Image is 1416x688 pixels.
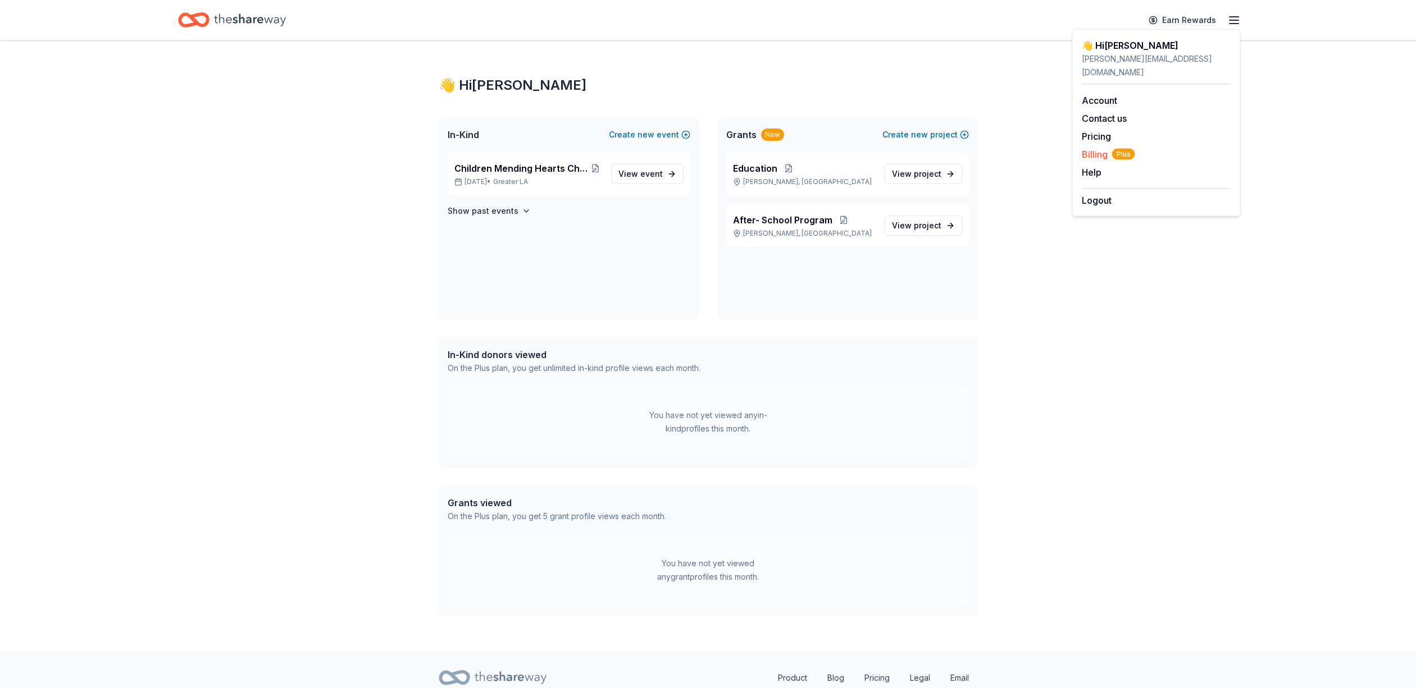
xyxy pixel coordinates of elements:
[638,409,778,435] div: You have not yet viewed any in-kind profiles this month.
[885,164,962,184] a: View project
[1082,148,1135,161] button: BillingPlus
[1082,112,1127,125] button: Contact us
[448,361,700,375] div: On the Plus plan, you get unlimited in-kind profile views each month.
[439,76,978,94] div: 👋 Hi [PERSON_NAME]
[892,219,941,232] span: View
[911,128,928,141] span: new
[1082,39,1231,52] div: 👋 Hi [PERSON_NAME]
[448,128,479,141] span: In-Kind
[454,177,602,186] p: [DATE] •
[1082,148,1135,161] span: Billing
[454,162,589,175] span: Children Mending Hearts Charity Poker Tournament
[733,229,876,238] p: [PERSON_NAME], [GEOGRAPHIC_DATA]
[733,177,876,186] p: [PERSON_NAME], [GEOGRAPHIC_DATA]
[1142,10,1223,30] a: Earn Rewards
[1082,131,1111,142] a: Pricing
[1082,194,1112,207] button: Logout
[638,557,778,584] div: You have not yet viewed any grant profiles this month.
[448,510,666,523] div: On the Plus plan, you get 5 grant profile views each month.
[914,221,941,230] span: project
[885,215,962,236] a: View project
[448,204,518,218] h4: Show past events
[761,129,784,141] div: New
[733,162,777,175] span: Education
[733,213,832,227] span: After- School Program
[448,496,666,510] div: Grants viewed
[1112,149,1135,160] span: Plus
[914,169,941,178] span: project
[882,128,969,141] button: Createnewproject
[640,169,663,178] span: event
[611,164,684,184] a: View event
[1082,166,1101,179] button: Help
[448,348,700,361] div: In-Kind donors viewed
[609,128,690,141] button: Createnewevent
[892,167,941,181] span: View
[448,204,531,218] button: Show past events
[1082,95,1117,106] a: Account
[178,7,286,33] a: Home
[638,128,654,141] span: new
[726,128,757,141] span: Grants
[493,177,528,186] span: Greater LA
[1082,52,1231,79] div: [PERSON_NAME][EMAIL_ADDRESS][DOMAIN_NAME]
[618,167,663,181] span: View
